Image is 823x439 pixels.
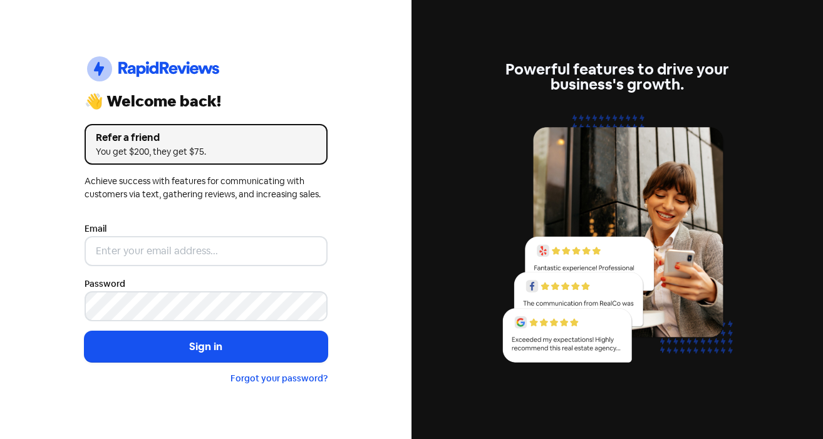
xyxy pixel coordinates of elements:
div: 👋 Welcome back! [85,94,328,109]
button: Sign in [85,331,328,363]
div: Achieve success with features for communicating with customers via text, gathering reviews, and i... [85,175,328,201]
div: Refer a friend [96,130,316,145]
input: Enter your email address... [85,236,328,266]
div: You get $200, they get $75. [96,145,316,158]
label: Password [85,277,125,291]
div: Powerful features to drive your business's growth. [496,62,739,92]
a: Forgot your password? [230,373,328,384]
label: Email [85,222,106,235]
img: reviews [496,107,739,377]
